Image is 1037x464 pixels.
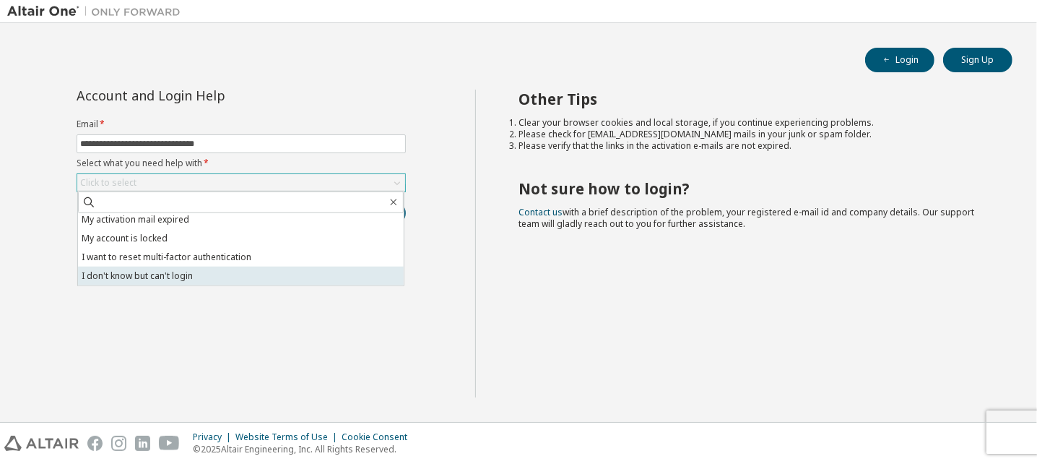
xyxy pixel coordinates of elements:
li: Please verify that the links in the activation e-mails are not expired. [519,140,987,152]
p: © 2025 Altair Engineering, Inc. All Rights Reserved. [193,443,416,455]
li: Please check for [EMAIL_ADDRESS][DOMAIN_NAME] mails in your junk or spam folder. [519,129,987,140]
h2: Other Tips [519,90,987,108]
a: Contact us [519,206,563,218]
img: youtube.svg [159,436,180,451]
button: Login [865,48,934,72]
label: Email [77,119,406,130]
div: Click to select [80,177,136,189]
img: linkedin.svg [135,436,150,451]
img: facebook.svg [87,436,103,451]
div: Account and Login Help [77,90,340,101]
button: Sign Up [943,48,1012,72]
li: My activation mail expired [78,210,404,229]
div: Website Terms of Use [235,431,342,443]
label: Select what you need help with [77,158,406,169]
span: with a brief description of the problem, your registered e-mail id and company details. Our suppo... [519,206,975,230]
li: Clear your browser cookies and local storage, if you continue experiencing problems. [519,117,987,129]
div: Cookie Consent [342,431,416,443]
img: instagram.svg [111,436,126,451]
img: Altair One [7,4,188,19]
img: altair_logo.svg [4,436,79,451]
div: Click to select [77,174,405,192]
div: Privacy [193,431,235,443]
h2: Not sure how to login? [519,179,987,198]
